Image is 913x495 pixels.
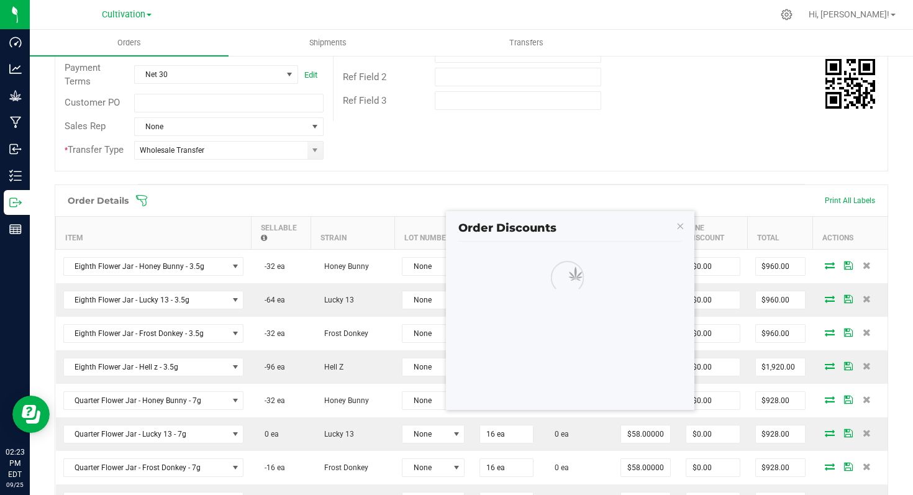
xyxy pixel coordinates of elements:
span: Delete Order Detail [858,295,876,302]
span: Eighth Flower Jar - Hell z - 3.5g [64,358,228,376]
th: Total [748,216,813,249]
inline-svg: Manufacturing [9,116,22,129]
span: Delete Order Detail [858,261,876,269]
span: Frost Donkey [318,329,368,338]
span: NO DATA FOUND [63,358,244,376]
span: Honey Bunny [318,262,369,271]
span: None [402,425,448,443]
inline-svg: Outbound [9,196,22,209]
input: 0 [756,459,805,476]
span: -32 ea [258,262,285,271]
span: Transfers [493,37,560,48]
span: Customer PO [65,97,120,108]
span: Delete Order Detail [858,396,876,403]
inline-svg: Dashboard [9,36,22,48]
input: 0 [686,291,739,309]
span: None [402,392,448,409]
div: Manage settings [779,9,794,20]
span: None [402,358,448,376]
span: 0 ea [548,430,569,438]
span: Save Order Detail [839,362,858,370]
input: 0 [686,325,739,342]
input: 0 [686,459,739,476]
qrcode: 00000884 [825,59,875,109]
span: Ref Field 1 [343,48,386,59]
span: Frost Donkey [318,463,368,472]
span: Eighth Flower Jar - Frost Donkey - 3.5g [64,325,228,342]
span: None [135,118,307,135]
span: NO DATA FOUND [63,324,244,343]
span: -32 ea [258,396,285,405]
span: Save Order Detail [839,261,858,269]
inline-svg: Reports [9,223,22,235]
th: Line Discount [678,216,747,249]
h1: Order Details [68,196,129,206]
span: Lucky 13 [318,430,354,438]
input: 0 [480,425,532,443]
a: Orders [30,30,229,56]
span: NO DATA FOUND [63,257,244,276]
span: NO DATA FOUND [63,291,244,309]
span: Sales Rep [65,120,106,132]
span: Quarter Flower Jar - Lucky 13 - 7g [64,425,228,443]
span: Lucky 13 [318,296,354,304]
input: 0 [480,459,532,476]
img: Scan me! [825,59,875,109]
input: 0 [756,325,805,342]
input: 0 [686,358,739,376]
input: 0 [686,392,739,409]
span: NO DATA FOUND [63,391,244,410]
inline-svg: Grow [9,89,22,102]
span: Eighth Flower Jar - Honey Bunny - 3.5g [64,258,228,275]
span: NO DATA FOUND [63,458,244,477]
span: 0 ea [548,463,569,472]
a: Transfers [427,30,626,56]
input: 0 [756,392,805,409]
span: -32 ea [258,329,285,338]
span: NO DATA FOUND [63,425,244,443]
span: Net 30 [135,66,282,83]
span: Quarter Flower Jar - Frost Donkey - 7g [64,459,228,476]
span: -96 ea [258,363,285,371]
a: Shipments [229,30,427,56]
span: Ref Field 3 [343,95,386,106]
input: 0 [756,258,805,275]
input: 0 [621,425,670,443]
input: 0 [756,425,805,443]
th: Strain [311,216,394,249]
span: None [402,258,448,275]
input: 0 [686,258,739,275]
p: 09/25 [6,480,24,489]
span: Delete Order Detail [858,329,876,336]
span: Delete Order Detail [858,463,876,470]
inline-svg: Inventory [9,170,22,182]
span: Orders [101,37,158,48]
input: 0 [686,425,739,443]
span: Payment Terms [65,62,101,88]
span: Honey Bunny [318,396,369,405]
span: Ref Field 2 [343,71,386,83]
span: Delete Order Detail [858,362,876,370]
span: Shipments [293,37,363,48]
input: 0 [756,358,805,376]
span: Save Order Detail [839,463,858,470]
span: None [402,459,448,476]
span: Transfer Type [65,144,124,155]
span: Save Order Detail [839,329,858,336]
span: Eighth Flower Jar - Lucky 13 - 3.5g [64,291,228,309]
span: Cultivation [102,9,145,20]
span: Order Discounts [458,221,556,235]
iframe: Resource center [12,396,50,433]
span: -16 ea [258,463,285,472]
th: Lot Number [394,216,472,249]
span: Quarter Flower Jar - Honey Bunny - 7g [64,392,228,409]
span: -64 ea [258,296,285,304]
span: Save Order Detail [839,429,858,437]
inline-svg: Inbound [9,143,22,155]
span: Save Order Detail [839,396,858,403]
span: 0 ea [258,430,279,438]
span: Hi, [PERSON_NAME]! [809,9,889,19]
span: Save Order Detail [839,295,858,302]
span: None [402,325,448,342]
input: 0 [621,459,670,476]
